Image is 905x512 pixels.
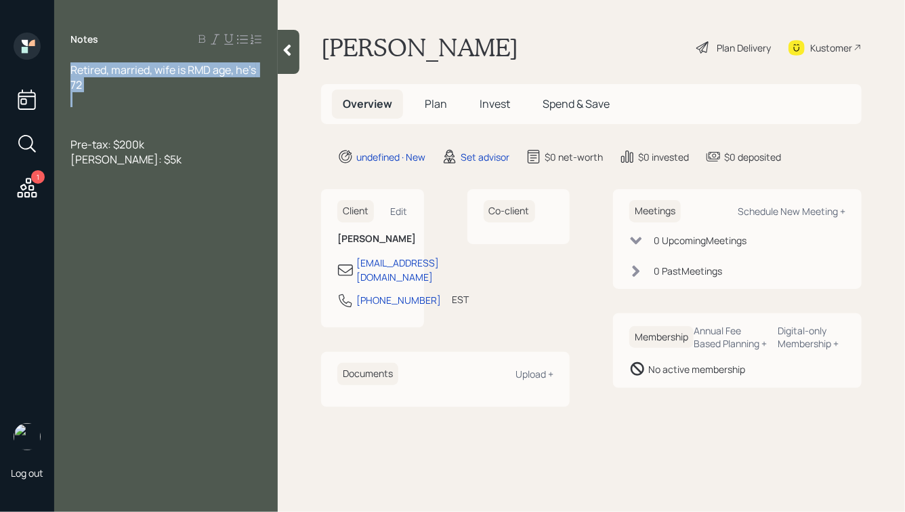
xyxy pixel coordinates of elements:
[638,150,689,164] div: $0 invested
[425,96,447,111] span: Plan
[724,150,781,164] div: $0 deposited
[337,363,398,385] h6: Documents
[694,324,767,350] div: Annual Fee Based Planning +
[629,200,681,222] h6: Meetings
[321,33,518,62] h1: [PERSON_NAME]
[337,200,374,222] h6: Client
[648,362,745,376] div: No active membership
[452,292,469,307] div: EST
[343,96,392,111] span: Overview
[515,368,553,380] div: Upload +
[31,170,45,184] div: 1
[70,62,258,92] span: Retired, married, wife is RMD age, he's 72
[543,96,610,111] span: Spend & Save
[810,41,852,55] div: Kustomer
[70,152,182,167] span: [PERSON_NAME]: $5k
[654,264,722,278] div: 0 Past Meeting s
[11,467,43,479] div: Log out
[391,205,408,218] div: Edit
[14,423,41,450] img: hunter_neumayer.jpg
[337,233,408,245] h6: [PERSON_NAME]
[545,150,603,164] div: $0 net-worth
[356,150,425,164] div: undefined · New
[654,233,746,248] div: 0 Upcoming Meeting s
[480,96,510,111] span: Invest
[70,137,144,152] span: Pre-tax: $200k
[356,293,441,307] div: [PHONE_NUMBER]
[778,324,845,350] div: Digital-only Membership +
[356,256,439,284] div: [EMAIL_ADDRESS][DOMAIN_NAME]
[717,41,771,55] div: Plan Delivery
[484,200,535,222] h6: Co-client
[461,150,509,164] div: Set advisor
[629,326,694,349] h6: Membership
[738,205,845,218] div: Schedule New Meeting +
[70,33,98,46] label: Notes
